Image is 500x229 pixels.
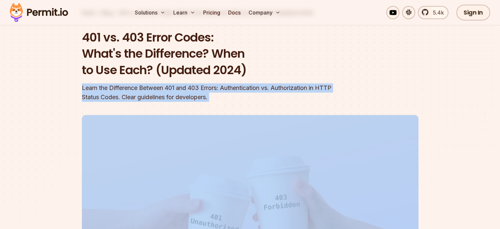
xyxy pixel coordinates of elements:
span: 5.4k [429,9,444,16]
h1: 401 vs. 403 Error Codes: What's the Difference? When to Use Each? (Updated 2024) [82,29,334,78]
a: Pricing [201,6,223,19]
a: Docs [226,6,243,19]
a: 5.4k [418,6,448,19]
a: Sign In [456,5,490,20]
button: Learn [171,6,198,19]
button: Company [246,6,283,19]
div: Learn the Difference Between 401 and 403 Errors: Authentication vs. Authorization in HTTP Status ... [82,83,334,102]
button: Solutions [132,6,168,19]
img: Permit logo [7,1,71,24]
